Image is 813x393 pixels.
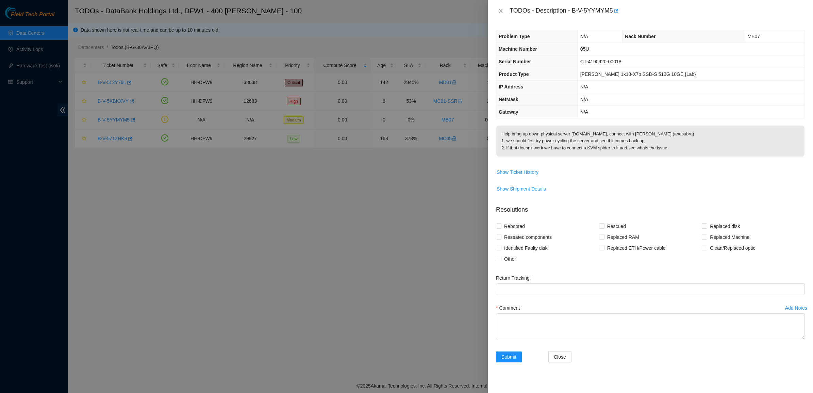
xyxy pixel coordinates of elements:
[580,109,588,115] span: N/A
[499,71,529,77] span: Product Type
[496,283,805,294] input: Return Tracking
[496,183,546,194] button: Show Shipment Details
[496,302,525,313] label: Comment
[604,232,642,243] span: Replaced RAM
[499,109,518,115] span: Gateway
[501,232,554,243] span: Reseated components
[496,167,539,178] button: Show Ticket History
[497,168,538,176] span: Show Ticket History
[501,253,519,264] span: Other
[580,84,588,89] span: N/A
[510,5,805,16] div: TODOs - Description - B-V-5YYMYM5
[496,200,805,214] p: Resolutions
[499,97,518,102] span: NetMask
[497,185,546,193] span: Show Shipment Details
[499,34,530,39] span: Problem Type
[707,232,752,243] span: Replaced Machine
[499,59,531,64] span: Serial Number
[580,97,588,102] span: N/A
[548,351,571,362] button: Close
[496,126,804,157] p: Help bring up down physical server [DOMAIN_NAME], connect with [PERSON_NAME] (anasubra) 1. we sho...
[580,46,589,52] span: 05U
[496,351,522,362] button: Submit
[496,313,805,339] textarea: Comment
[499,46,537,52] span: Machine Number
[501,353,516,361] span: Submit
[499,84,523,89] span: IP Address
[501,221,528,232] span: Rebooted
[554,353,566,361] span: Close
[604,221,629,232] span: Rescued
[707,221,743,232] span: Replaced disk
[604,243,668,253] span: Replaced ETH/Power cable
[707,243,758,253] span: Clean/Replaced optic
[580,59,621,64] span: CT-4190920-00018
[496,273,534,283] label: Return Tracking
[785,302,808,313] button: Add Notes
[501,243,550,253] span: Identified Faulty disk
[580,71,696,77] span: [PERSON_NAME] 1x18-X7p SSD-S 512G 10GE {Lab}
[580,34,588,39] span: N/A
[625,34,656,39] span: Rack Number
[785,306,807,310] div: Add Notes
[748,34,760,39] span: MB07
[498,8,503,14] span: close
[496,8,505,14] button: Close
